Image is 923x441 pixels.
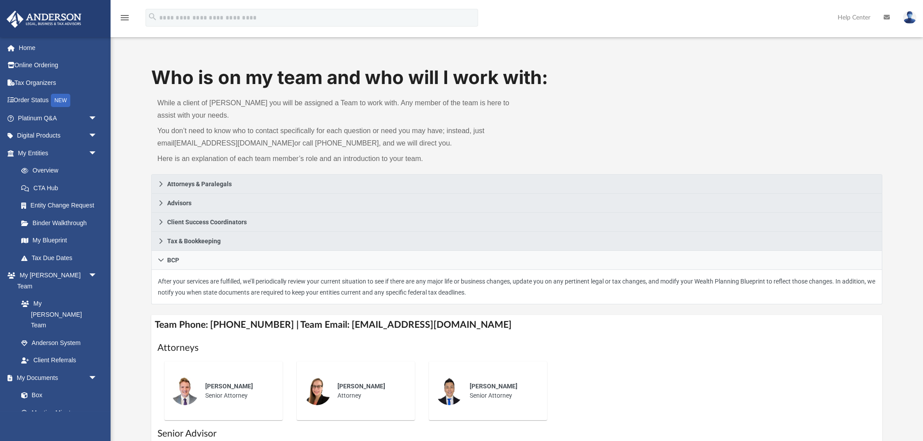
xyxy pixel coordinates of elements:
h1: Who is on my team and who will I work with: [151,65,882,91]
i: search [148,12,157,22]
a: Entity Change Request [12,197,111,215]
span: arrow_drop_down [88,144,106,162]
a: My [PERSON_NAME] Team [12,295,102,334]
a: Binder Walkthrough [12,214,111,232]
p: While a client of [PERSON_NAME] you will be assigned a Team to work with. Any member of the team ... [157,97,511,122]
a: [EMAIL_ADDRESS][DOMAIN_NAME] [174,139,294,147]
a: Anderson System [12,334,106,352]
p: Here is an explanation of each team member’s role and an introduction to your team. [157,153,511,165]
a: My [PERSON_NAME] Teamarrow_drop_down [6,267,106,295]
span: arrow_drop_down [88,109,106,127]
a: Order StatusNEW [6,92,111,110]
a: Attorneys & Paralegals [151,174,882,194]
p: After your services are fulfilled, we’ll periodically review your current situation to see if the... [158,276,876,298]
p: You don’t need to know who to contact specifically for each question or need you may have; instea... [157,125,511,150]
a: menu [119,17,130,23]
span: [PERSON_NAME] [205,383,253,390]
span: BCP [167,257,179,263]
div: Senior Attorney [463,376,541,406]
span: [PERSON_NAME] [470,383,517,390]
h4: Team Phone: [PHONE_NUMBER] | Team Email: [EMAIL_ADDRESS][DOMAIN_NAME] [151,315,882,335]
span: arrow_drop_down [88,369,106,387]
a: BCP [151,251,882,270]
i: menu [119,12,130,23]
a: Digital Productsarrow_drop_down [6,127,111,145]
img: thumbnail [303,377,331,405]
h1: Attorneys [157,341,876,354]
a: Client Success Coordinators [151,213,882,232]
a: My Documentsarrow_drop_down [6,369,106,387]
span: Advisors [167,200,191,206]
div: NEW [51,94,70,107]
a: Advisors [151,194,882,213]
a: Tax & Bookkeeping [151,232,882,251]
a: CTA Hub [12,179,111,197]
span: arrow_drop_down [88,127,106,145]
a: Home [6,39,111,57]
div: BCP [151,270,882,304]
a: Meeting Minutes [12,404,106,422]
a: Client Referrals [12,352,106,369]
a: Tax Organizers [6,74,111,92]
a: My Blueprint [12,232,106,249]
a: Box [12,387,102,404]
img: Anderson Advisors Platinum Portal [4,11,84,28]
span: arrow_drop_down [88,267,106,285]
a: Platinum Q&Aarrow_drop_down [6,109,111,127]
a: Tax Due Dates [12,249,111,267]
img: User Pic [903,11,916,24]
span: Client Success Coordinators [167,219,247,225]
span: Tax & Bookkeeping [167,238,221,244]
a: Overview [12,162,111,180]
div: Senior Attorney [199,376,276,406]
a: My Entitiesarrow_drop_down [6,144,111,162]
span: [PERSON_NAME] [337,383,385,390]
img: thumbnail [435,377,463,405]
img: thumbnail [171,377,199,405]
span: Attorneys & Paralegals [167,181,232,187]
h1: Senior Advisor [157,427,876,440]
a: Online Ordering [6,57,111,74]
div: Attorney [331,376,409,406]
